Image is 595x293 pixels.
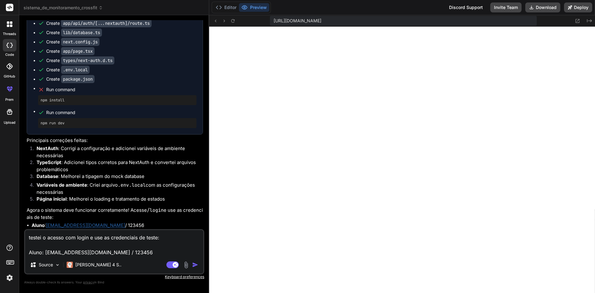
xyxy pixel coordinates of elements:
strong: Aluno [32,222,45,228]
button: Deploy [564,2,592,12]
span: Run command [46,87,196,93]
span: Run command [46,109,196,116]
div: Create [46,76,95,82]
strong: Variáveis de ambiente [37,182,87,188]
button: Invite Team [490,2,522,12]
img: Claude 4 Sonnet [67,262,73,268]
code: next.config.js [61,38,99,46]
li: : Adicionei tipos corretos para NextAuth e convertei arquivos problemáticos [32,159,203,173]
button: Preview [239,3,269,12]
div: Create [46,29,102,36]
label: Upload [4,120,15,125]
code: types/next-auth.d.ts [61,56,114,64]
label: prem [5,97,14,102]
div: Create [46,67,90,73]
li: : Melhorei o loading e tratamento de estados [32,196,203,204]
div: Create [46,20,152,26]
label: GitHub [4,74,15,79]
img: icon [192,262,198,268]
div: Create [46,57,114,64]
li: : / 123456 [32,222,203,229]
strong: NextAuth [37,145,58,151]
iframe: Preview [209,27,595,293]
label: code [5,52,14,57]
p: Agora o sistema deve funcionar corretamente! Acesse e use as credenciais de teste: [27,207,203,221]
img: settings [4,273,15,283]
div: Discord Support [445,2,487,12]
pre: npm install [41,98,194,103]
li: : Criei arquivo com as configurações necessárias [32,182,203,196]
p: Keyboard preferences [24,274,204,279]
a: [EMAIL_ADDRESS][DOMAIN_NAME] [46,222,125,228]
button: Download [525,2,560,12]
code: app/page.tsx [61,47,95,55]
span: [URL][DOMAIN_NAME] [274,18,321,24]
code: package.json [61,75,95,83]
textarea: testei o acesso com login e use as credenciais de teste: Aluno: [EMAIL_ADDRESS][DOMAIN_NAME] / 12... [25,230,203,256]
strong: TypeScript [37,159,61,165]
button: Editor [213,3,239,12]
code: .env.local [61,66,90,74]
img: attachment [183,261,190,269]
code: lib/database.ts [61,29,102,37]
li: : Corrigi a configuração e adicionei variáveis de ambiente necessárias [32,145,203,159]
p: Principais correções feitas: [27,137,203,144]
strong: Página inicial [37,196,67,202]
div: Create [46,48,95,54]
code: app/api/auth/[...nextauth]/route.ts [61,19,152,27]
p: Always double-check its answers. Your in Bind [24,279,204,285]
img: Pick Models [55,262,60,268]
pre: npm run dev [41,121,194,126]
label: threads [3,31,16,37]
strong: Database [37,173,58,179]
code: .env.local [118,182,146,188]
span: sistema_de_monitoramento_crossfit [24,5,103,11]
code: /login [147,207,164,213]
p: [PERSON_NAME] 4 S.. [75,262,121,268]
span: privacy [83,280,94,284]
div: Create [46,39,99,45]
li: : Melhorei a tipagem do mock database [32,173,203,182]
p: Source [39,262,53,268]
